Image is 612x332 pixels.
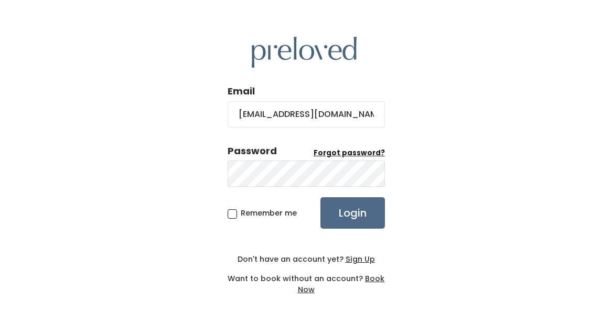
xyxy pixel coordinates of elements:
div: Don't have an account yet? [228,254,385,265]
span: Remember me [241,208,297,218]
a: Book Now [298,273,385,295]
u: Sign Up [346,254,375,264]
a: Sign Up [343,254,375,264]
div: Want to book without an account? [228,265,385,295]
label: Email [228,84,255,98]
input: Login [320,197,385,229]
div: Password [228,144,277,158]
a: Forgot password? [314,148,385,158]
img: preloved logo [252,37,357,68]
